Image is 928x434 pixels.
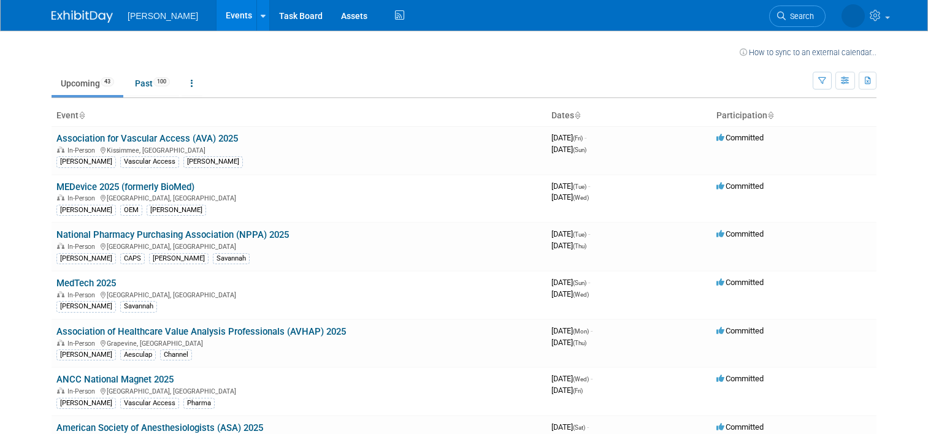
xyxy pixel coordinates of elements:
div: [PERSON_NAME] [56,349,116,360]
span: - [587,422,589,432]
span: Committed [716,278,764,287]
div: Savannah [213,253,250,264]
a: Sort by Event Name [79,110,85,120]
span: - [591,374,592,383]
span: [DATE] [551,229,590,238]
span: [DATE] [551,133,586,142]
img: In-Person Event [57,147,64,153]
div: Vascular Access [120,398,179,409]
img: In-Person Event [57,243,64,249]
div: [PERSON_NAME] [56,301,116,312]
span: Committed [716,422,764,432]
a: MEDevice 2025 (formerly BioMed) [56,181,194,192]
a: National Pharmacy Purchasing Association (NPPA) 2025 [56,229,289,240]
div: [GEOGRAPHIC_DATA], [GEOGRAPHIC_DATA] [56,386,542,395]
span: (Thu) [573,243,586,249]
span: In-Person [67,194,99,202]
span: (Sun) [573,280,586,286]
span: [DATE] [551,181,590,191]
div: Channel [160,349,192,360]
span: [DATE] [551,326,592,335]
a: ANCC National Magnet 2025 [56,374,174,385]
th: Event [52,105,546,126]
img: ExhibitDay [52,10,113,23]
span: (Fri) [573,387,583,394]
span: - [588,278,590,287]
span: [DATE] [551,422,589,432]
span: (Wed) [573,291,589,298]
span: [DATE] [551,289,589,299]
span: (Thu) [573,340,586,346]
a: Sort by Start Date [574,110,580,120]
span: - [585,133,586,142]
a: Upcoming43 [52,72,123,95]
div: [PERSON_NAME] [56,205,116,216]
a: American Society of Anesthesiologists (ASA) 2025 [56,422,263,433]
span: - [591,326,592,335]
span: [DATE] [551,145,586,154]
a: Association of Healthcare Value Analysis Professionals (AVHAP) 2025 [56,326,346,337]
div: Savannah [120,301,157,312]
div: [GEOGRAPHIC_DATA], [GEOGRAPHIC_DATA] [56,241,542,251]
div: [PERSON_NAME] [147,205,206,216]
span: Committed [716,133,764,142]
a: Search [769,6,826,27]
img: In-Person Event [57,340,64,346]
span: (Mon) [573,328,589,335]
span: 43 [101,77,114,86]
span: (Fri) [573,135,583,142]
span: In-Person [67,387,99,395]
div: Pharma [183,398,215,409]
a: How to sync to an external calendar... [740,48,876,57]
span: [DATE] [551,192,589,202]
span: In-Person [67,243,99,251]
span: [PERSON_NAME] [128,11,198,21]
a: MedTech 2025 [56,278,116,289]
div: Kissimmee, [GEOGRAPHIC_DATA] [56,145,542,154]
div: [GEOGRAPHIC_DATA], [GEOGRAPHIC_DATA] [56,289,542,299]
span: - [588,229,590,238]
span: [DATE] [551,241,586,250]
th: Dates [546,105,711,126]
span: (Wed) [573,194,589,201]
a: Past100 [126,72,179,95]
img: In-Person Event [57,194,64,200]
img: In-Person Event [57,291,64,297]
span: 100 [153,77,170,86]
span: In-Person [67,291,99,299]
div: Vascular Access [120,156,179,167]
span: Committed [716,229,764,238]
div: [GEOGRAPHIC_DATA], [GEOGRAPHIC_DATA] [56,192,542,202]
span: (Tue) [573,231,586,238]
div: Aesculap [120,349,156,360]
div: [PERSON_NAME] [56,253,116,264]
div: OEM [120,205,142,216]
span: Search [786,12,814,21]
a: Sort by Participation Type [767,110,773,120]
div: [PERSON_NAME] [56,398,116,409]
div: Grapevine, [GEOGRAPHIC_DATA] [56,338,542,348]
th: Participation [711,105,876,126]
span: [DATE] [551,374,592,383]
div: [PERSON_NAME] [149,253,209,264]
div: CAPS [120,253,145,264]
span: [DATE] [551,338,586,347]
img: In-Person Event [57,387,64,394]
span: Committed [716,374,764,383]
span: In-Person [67,147,99,154]
a: Association for Vascular Access (AVA) 2025 [56,133,238,144]
span: - [588,181,590,191]
span: (Tue) [573,183,586,190]
div: [PERSON_NAME] [56,156,116,167]
span: In-Person [67,340,99,348]
span: Committed [716,181,764,191]
span: (Sun) [573,147,586,153]
span: (Wed) [573,376,589,383]
img: Maris Stern [842,4,865,28]
span: [DATE] [551,386,583,395]
span: (Sat) [573,424,585,431]
span: Committed [716,326,764,335]
div: [PERSON_NAME] [183,156,243,167]
span: [DATE] [551,278,590,287]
